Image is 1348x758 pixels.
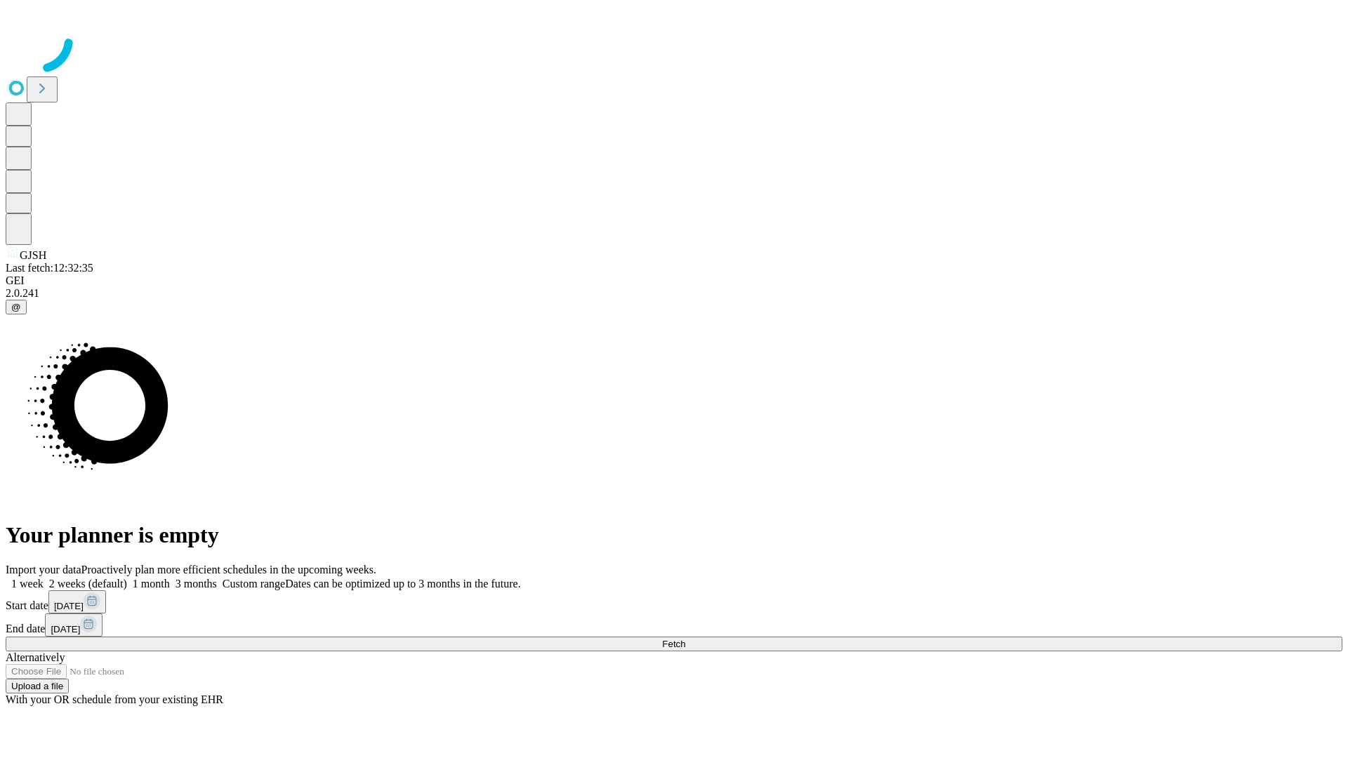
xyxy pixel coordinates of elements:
[6,613,1342,637] div: End date
[223,578,285,590] span: Custom range
[6,262,93,274] span: Last fetch: 12:32:35
[6,637,1342,651] button: Fetch
[48,590,106,613] button: [DATE]
[6,651,65,663] span: Alternatively
[6,274,1342,287] div: GEI
[662,639,685,649] span: Fetch
[6,287,1342,300] div: 2.0.241
[51,624,80,634] span: [DATE]
[11,302,21,312] span: @
[6,564,81,576] span: Import your data
[45,613,103,637] button: [DATE]
[49,578,127,590] span: 2 weeks (default)
[81,564,376,576] span: Proactively plan more efficient schedules in the upcoming weeks.
[6,679,69,693] button: Upload a file
[6,590,1342,613] div: Start date
[6,522,1342,548] h1: Your planner is empty
[285,578,520,590] span: Dates can be optimized up to 3 months in the future.
[20,249,46,261] span: GJSH
[54,601,84,611] span: [DATE]
[6,300,27,314] button: @
[6,693,223,705] span: With your OR schedule from your existing EHR
[11,578,44,590] span: 1 week
[176,578,217,590] span: 3 months
[133,578,170,590] span: 1 month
